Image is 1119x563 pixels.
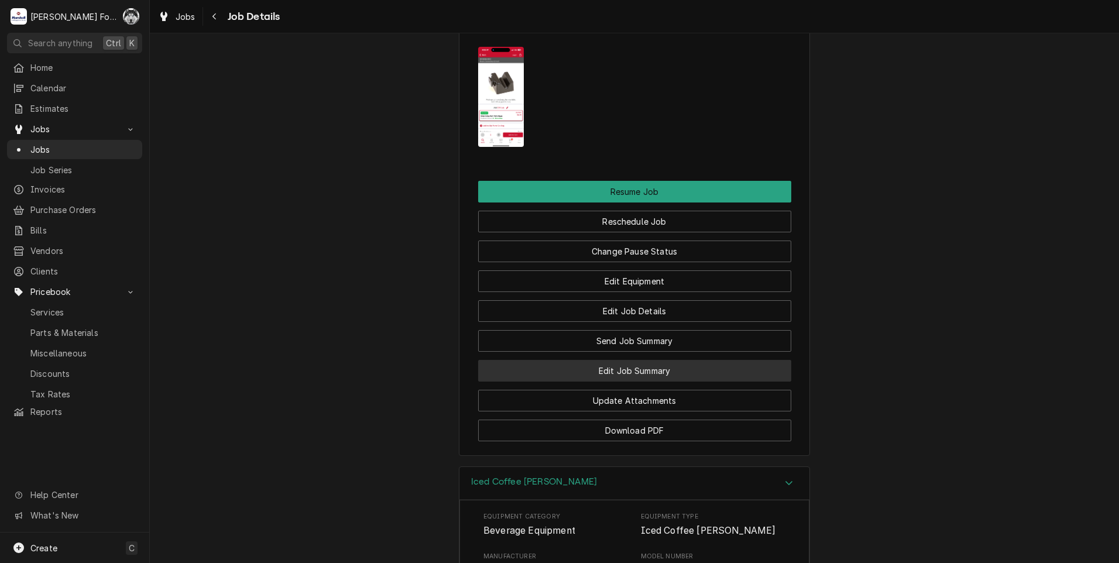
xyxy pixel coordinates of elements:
[7,140,142,159] a: Jobs
[483,525,575,536] span: Beverage Equipment
[30,102,136,115] span: Estimates
[459,467,809,500] button: Accordion Details Expand Trigger
[30,347,136,359] span: Miscellaneous
[153,7,200,26] a: Jobs
[483,512,629,537] div: Equipment Category
[478,181,791,202] div: Button Group Row
[7,78,142,98] a: Calendar
[478,202,791,232] div: Button Group Row
[641,512,786,537] div: Equipment Type
[30,245,136,257] span: Vendors
[30,543,57,553] span: Create
[11,8,27,25] div: M
[641,525,776,536] span: Iced Coffee [PERSON_NAME]
[129,542,135,554] span: C
[7,402,142,421] a: Reports
[30,183,136,195] span: Invoices
[7,180,142,199] a: Invoices
[30,327,136,339] span: Parts & Materials
[30,265,136,277] span: Clients
[478,47,524,147] img: kjCUvaH9QOinKNEbqL6S
[106,37,121,49] span: Ctrl
[123,8,139,25] div: Chris Murphy (103)'s Avatar
[478,360,791,382] button: Edit Job Summary
[7,241,142,260] a: Vendors
[641,512,786,521] span: Equipment Type
[123,8,139,25] div: C(
[478,390,791,411] button: Update Attachments
[30,509,135,521] span: What's New
[30,224,136,236] span: Bills
[7,33,142,53] button: Search anythingCtrlK
[176,11,195,23] span: Jobs
[7,385,142,404] a: Tax Rates
[30,143,136,156] span: Jobs
[7,303,142,322] a: Services
[478,292,791,322] div: Button Group Row
[7,221,142,240] a: Bills
[478,232,791,262] div: Button Group Row
[30,388,136,400] span: Tax Rates
[30,368,136,380] span: Discounts
[478,241,791,262] button: Change Pause Status
[30,406,136,418] span: Reports
[7,58,142,77] a: Home
[478,352,791,382] div: Button Group Row
[205,7,224,26] button: Navigate back
[7,282,142,301] a: Go to Pricebook
[7,485,142,504] a: Go to Help Center
[7,119,142,139] a: Go to Jobs
[30,123,119,135] span: Jobs
[478,411,791,441] div: Button Group Row
[30,61,136,74] span: Home
[478,181,791,202] button: Resume Job
[483,512,629,521] span: Equipment Category
[483,552,629,561] span: Manufacturer
[30,306,136,318] span: Services
[459,467,809,500] div: Accordion Header
[478,300,791,322] button: Edit Job Details
[478,262,791,292] div: Button Group Row
[7,200,142,219] a: Purchase Orders
[478,420,791,441] button: Download PDF
[28,37,92,49] span: Search anything
[7,99,142,118] a: Estimates
[478,270,791,292] button: Edit Equipment
[30,204,136,216] span: Purchase Orders
[478,26,791,156] div: Attachments
[7,160,142,180] a: Job Series
[30,489,135,501] span: Help Center
[478,211,791,232] button: Reschedule Job
[30,82,136,94] span: Calendar
[224,9,280,25] span: Job Details
[641,552,786,561] span: Model Number
[478,38,791,156] span: Attachments
[30,164,136,176] span: Job Series
[7,262,142,281] a: Clients
[478,382,791,411] div: Button Group Row
[483,524,629,538] span: Equipment Category
[30,11,116,23] div: [PERSON_NAME] Food Equipment Service
[641,524,786,538] span: Equipment Type
[11,8,27,25] div: Marshall Food Equipment Service's Avatar
[478,322,791,352] div: Button Group Row
[478,330,791,352] button: Send Job Summary
[478,181,791,441] div: Button Group
[30,286,119,298] span: Pricebook
[7,364,142,383] a: Discounts
[129,37,135,49] span: K
[7,344,142,363] a: Miscellaneous
[471,476,597,488] h3: Iced Coffee [PERSON_NAME]
[7,323,142,342] a: Parts & Materials
[7,506,142,525] a: Go to What's New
